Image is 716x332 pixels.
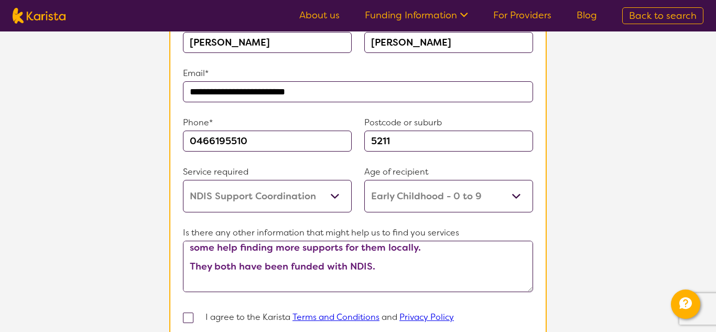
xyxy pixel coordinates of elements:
p: Phone* [183,115,352,131]
img: Karista logo [13,8,66,24]
p: Is there any other information that might help us to find you services [183,225,533,241]
span: Back to search [629,9,697,22]
a: For Providers [493,9,551,22]
a: About us [299,9,340,22]
a: Funding Information [365,9,468,22]
a: Back to search [622,7,703,24]
p: I agree to the Karista and [205,309,454,325]
a: Blog [577,9,597,22]
a: Terms and Conditions [292,312,379,323]
p: Email* [183,66,533,81]
p: Age of recipient [364,164,533,180]
button: Channel Menu [671,290,700,319]
a: Privacy Policy [399,312,454,323]
p: Postcode or suburb [364,115,533,131]
p: Service required [183,164,352,180]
